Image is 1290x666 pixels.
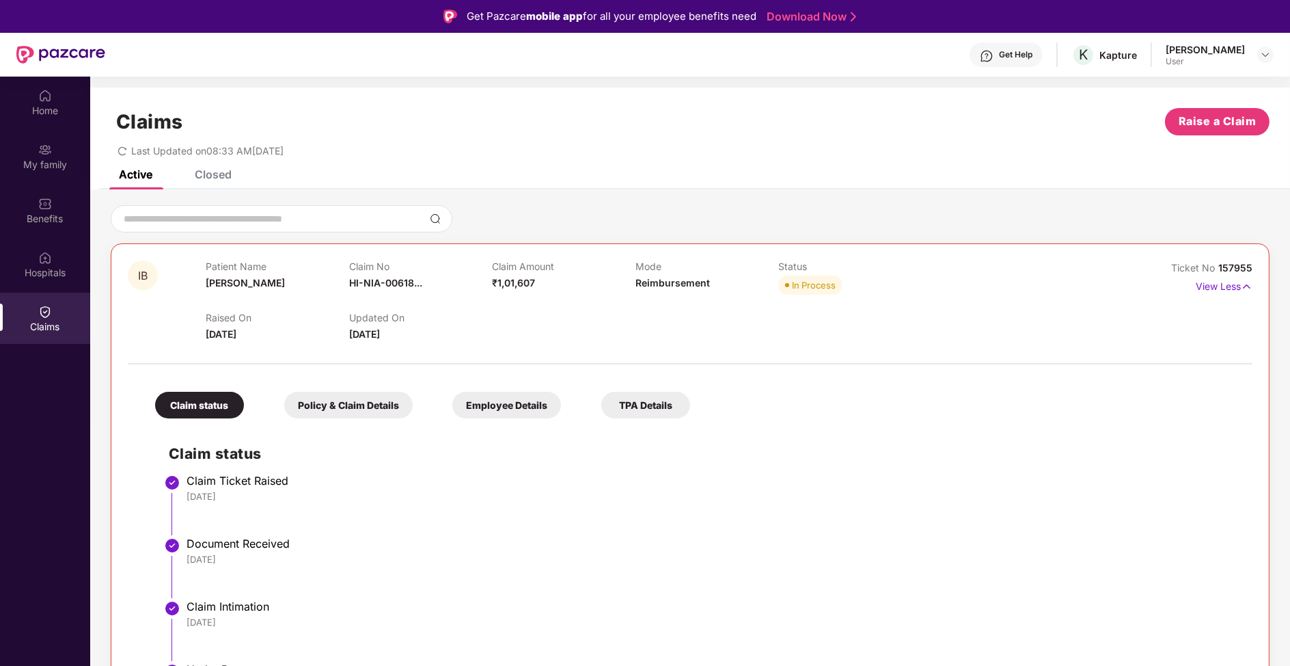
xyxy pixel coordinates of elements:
[138,270,148,282] span: IB
[792,278,836,292] div: In Process
[131,145,284,157] span: Last Updated on 08:33 AM[DATE]
[1171,262,1218,274] span: Ticket No
[164,600,180,617] img: svg+xml;base64,PHN2ZyBpZD0iU3RlcC1Eb25lLTMyeDMyIiB4bWxucz0iaHR0cDovL3d3dy53My5vcmcvMjAwMC9zdmciIH...
[601,392,690,418] div: TPA Details
[187,616,1239,628] div: [DATE]
[635,277,710,289] span: Reimbursement
[38,143,52,157] img: svg+xml;base64,PHN2ZyB3aWR0aD0iMjAiIGhlaWdodD0iMjAiIHZpZXdCb3g9IjAgMCAyMCAyMCIgZmlsbD0ibm9uZSIgeG...
[526,10,583,23] strong: mobile app
[1166,43,1245,56] div: [PERSON_NAME]
[1165,108,1270,135] button: Raise a Claim
[443,10,457,23] img: Logo
[206,261,349,272] p: Patient Name
[187,474,1239,488] div: Claim Ticket Raised
[1218,262,1252,274] span: 157955
[38,305,52,319] img: svg+xml;base64,PHN2ZyBpZD0iQ2xhaW0iIHhtbG5zPSJodHRwOi8vd3d3LnczLm9yZy8yMDAwL3N2ZyIgd2lkdGg9IjIwIi...
[155,392,244,418] div: Claim status
[492,277,535,289] span: ₹1,01,607
[980,49,993,63] img: svg+xml;base64,PHN2ZyBpZD0iSGVscC0zMngzMiIgeG1sbnM9Imh0dHA6Ly93d3cudzMub3JnLzIwMDAvc3ZnIiB3aWR0aD...
[767,10,852,24] a: Download Now
[16,46,105,64] img: New Pazcare Logo
[430,213,441,224] img: svg+xml;base64,PHN2ZyBpZD0iU2VhcmNoLTMyeDMyIiB4bWxucz0iaHR0cDovL3d3dy53My5vcmcvMjAwMC9zdmciIHdpZH...
[169,442,1239,465] h2: Claim status
[164,537,180,554] img: svg+xml;base64,PHN2ZyBpZD0iU3RlcC1Eb25lLTMyeDMyIiB4bWxucz0iaHR0cDovL3d3dy53My5vcmcvMjAwMC9zdmciIH...
[187,600,1239,613] div: Claim Intimation
[116,110,183,133] h1: Claims
[118,145,127,157] span: redo
[1079,46,1088,63] span: K
[851,10,856,24] img: Stroke
[778,261,922,272] p: Status
[349,277,422,289] span: HI-NIA-00618...
[1241,279,1252,294] img: svg+xml;base64,PHN2ZyB4bWxucz0iaHR0cDovL3d3dy53My5vcmcvMjAwMC9zdmciIHdpZHRoPSIxNyIgaGVpZ2h0PSIxNy...
[1196,276,1252,294] p: View Less
[206,277,285,289] span: [PERSON_NAME]
[119,168,152,181] div: Active
[999,49,1032,60] div: Get Help
[1099,49,1137,62] div: Kapture
[1166,56,1245,67] div: User
[1260,49,1271,60] img: svg+xml;base64,PHN2ZyBpZD0iRHJvcGRvd24tMzJ4MzIiIHhtbG5zPSJodHRwOi8vd3d3LnczLm9yZy8yMDAwL3N2ZyIgd2...
[349,312,493,323] p: Updated On
[38,89,52,103] img: svg+xml;base64,PHN2ZyBpZD0iSG9tZSIgeG1sbnM9Imh0dHA6Ly93d3cudzMub3JnLzIwMDAvc3ZnIiB3aWR0aD0iMjAiIG...
[1179,113,1257,130] span: Raise a Claim
[187,490,1239,503] div: [DATE]
[492,261,635,272] p: Claim Amount
[349,328,380,340] span: [DATE]
[206,312,349,323] p: Raised On
[206,328,236,340] span: [DATE]
[195,168,232,181] div: Closed
[187,537,1239,550] div: Document Received
[349,261,493,272] p: Claim No
[164,475,180,491] img: svg+xml;base64,PHN2ZyBpZD0iU3RlcC1Eb25lLTMyeDMyIiB4bWxucz0iaHR0cDovL3d3dy53My5vcmcvMjAwMC9zdmciIH...
[284,392,413,418] div: Policy & Claim Details
[187,553,1239,565] div: [DATE]
[467,8,756,25] div: Get Pazcare for all your employee benefits need
[635,261,779,272] p: Mode
[38,197,52,211] img: svg+xml;base64,PHN2ZyBpZD0iQmVuZWZpdHMiIHhtbG5zPSJodHRwOi8vd3d3LnczLm9yZy8yMDAwL3N2ZyIgd2lkdGg9Ij...
[38,251,52,265] img: svg+xml;base64,PHN2ZyBpZD0iSG9zcGl0YWxzIiB4bWxucz0iaHR0cDovL3d3dy53My5vcmcvMjAwMC9zdmciIHdpZHRoPS...
[452,392,561,418] div: Employee Details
